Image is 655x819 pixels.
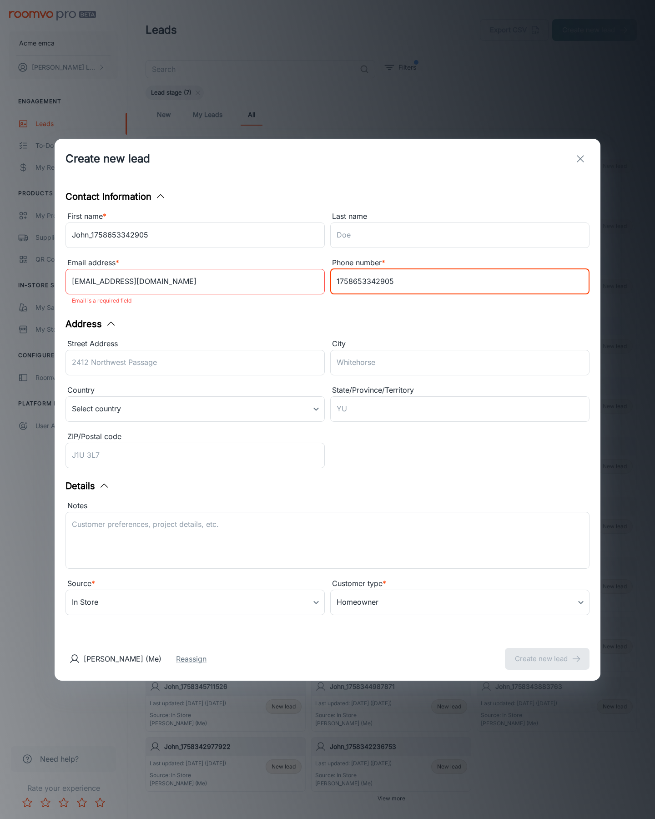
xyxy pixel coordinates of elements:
div: Email address [65,257,325,269]
button: Details [65,479,110,493]
input: +1 439-123-4567 [330,269,589,294]
div: In Store [65,590,325,615]
button: Contact Information [65,190,166,203]
input: YU [330,396,589,422]
div: Source [65,578,325,590]
button: Reassign [176,653,207,664]
p: [PERSON_NAME] (Me) [84,653,161,664]
input: John [65,222,325,248]
input: Doe [330,222,589,248]
div: Notes [65,500,589,512]
input: 2412 Northwest Passage [65,350,325,375]
p: Email is a required field [72,295,318,306]
div: Street Address [65,338,325,350]
div: ZIP/Postal code [65,431,325,443]
div: City [330,338,589,350]
div: Phone number [330,257,589,269]
input: J1U 3L7 [65,443,325,468]
button: exit [571,150,589,168]
div: Country [65,384,325,396]
div: Homeowner [330,590,589,615]
h1: Create new lead [65,151,150,167]
div: State/Province/Territory [330,384,589,396]
div: Select country [65,396,325,422]
input: myname@example.com [65,269,325,294]
div: Customer type [330,578,589,590]
div: Last name [330,211,589,222]
button: Address [65,317,116,331]
div: First name [65,211,325,222]
input: Whitehorse [330,350,589,375]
